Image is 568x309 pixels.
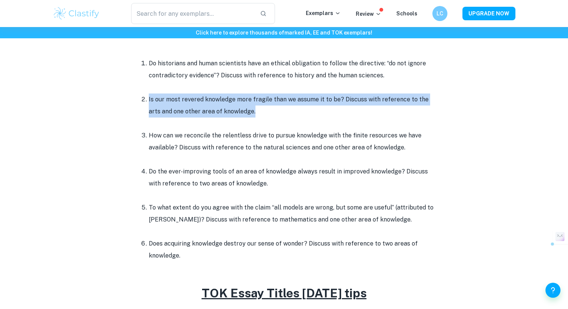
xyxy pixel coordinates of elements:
h6: LC [436,9,444,18]
a: Schools [396,11,417,17]
p: Review [356,10,381,18]
img: Clastify logo [53,6,100,21]
h6: Click here to explore thousands of marked IA, EE and TOK exemplars ! [2,29,566,37]
li: Do historians and human scientists have an ethical obligation to follow the directive: “do not ig... [149,57,434,93]
p: Exemplars [306,9,341,17]
li: How can we reconcile the relentless drive to pursue knowledge with the finite resources we have a... [149,130,434,166]
button: LC [432,6,447,21]
button: Help and Feedback [545,283,560,298]
li: Does acquiring knowledge destroy our sense of wonder? Discuss with reference to two areas of know... [149,238,434,262]
u: TOK Essay Titles [DATE] tips [202,286,367,300]
li: Do the ever-improving tools of an area of knowledge always result in improved knowledge? Discuss ... [149,166,434,202]
li: Is our most revered knowledge more fragile than we assume it to be? Discuss with reference to the... [149,93,434,130]
button: UPGRADE NOW [462,7,515,20]
input: Search for any exemplars... [131,3,254,24]
li: To what extent do you agree with the claim “all models are wrong, but some are useful” (attribute... [149,202,434,238]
